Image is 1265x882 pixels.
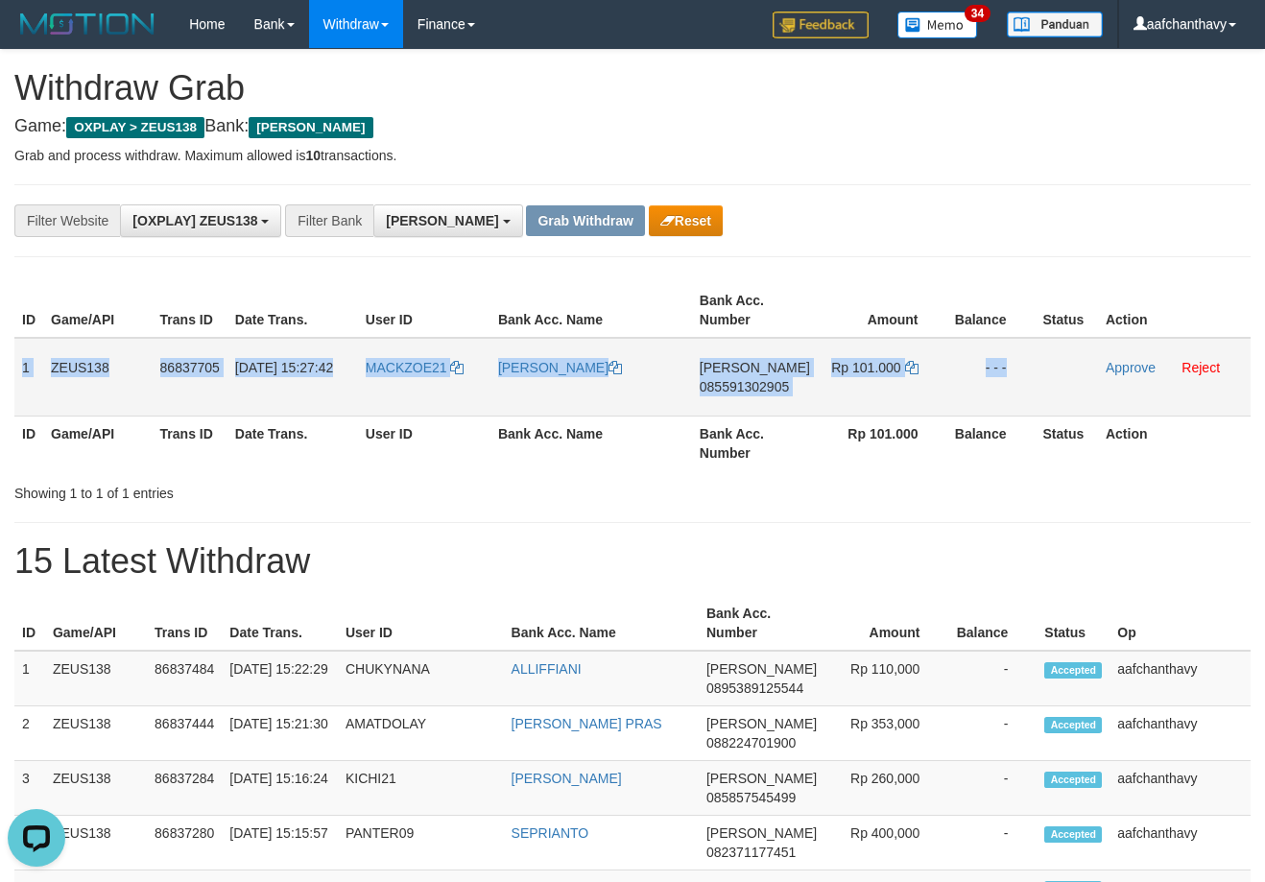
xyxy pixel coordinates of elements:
[700,379,789,394] span: Copy 085591302905 to clipboard
[222,706,338,761] td: [DATE] 15:21:30
[43,283,153,338] th: Game/API
[1036,416,1098,470] th: Status
[14,69,1251,107] h1: Withdraw Grab
[1036,283,1098,338] th: Status
[147,596,222,651] th: Trans ID
[1098,283,1251,338] th: Action
[512,716,662,731] a: [PERSON_NAME] PRAS
[905,360,919,375] a: Copy 101000 to clipboard
[227,416,358,470] th: Date Trans.
[947,416,1036,470] th: Balance
[14,596,45,651] th: ID
[818,283,947,338] th: Amount
[692,283,818,338] th: Bank Acc. Number
[147,706,222,761] td: 86837444
[14,204,120,237] div: Filter Website
[1044,717,1102,733] span: Accepted
[366,360,465,375] a: MACKZOE21
[773,12,869,38] img: Feedback.jpg
[947,283,1036,338] th: Balance
[14,651,45,706] td: 1
[227,283,358,338] th: Date Trans.
[947,338,1036,417] td: - - -
[948,596,1037,651] th: Balance
[235,360,333,375] span: [DATE] 15:27:42
[490,283,692,338] th: Bank Acc. Name
[14,338,43,417] td: 1
[45,651,147,706] td: ZEUS138
[706,771,817,786] span: [PERSON_NAME]
[222,651,338,706] td: [DATE] 15:22:29
[45,596,147,651] th: Game/API
[490,416,692,470] th: Bank Acc. Name
[366,360,447,375] span: MACKZOE21
[824,761,948,816] td: Rp 260,000
[897,12,978,38] img: Button%20Memo.svg
[147,761,222,816] td: 86837284
[14,706,45,761] td: 2
[1181,360,1220,375] a: Reject
[132,213,257,228] span: [OXPLAY] ZEUS138
[706,825,817,841] span: [PERSON_NAME]
[338,761,504,816] td: KICHI21
[14,761,45,816] td: 3
[512,661,582,677] a: ALLIFFIANI
[14,542,1251,581] h1: 15 Latest Withdraw
[948,761,1037,816] td: -
[706,716,817,731] span: [PERSON_NAME]
[1106,360,1156,375] a: Approve
[1110,761,1251,816] td: aafchanthavy
[526,205,644,236] button: Grab Withdraw
[249,117,372,138] span: [PERSON_NAME]
[14,146,1251,165] p: Grab and process withdraw. Maximum allowed is transactions.
[45,706,147,761] td: ZEUS138
[824,816,948,870] td: Rp 400,000
[692,416,818,470] th: Bank Acc. Number
[153,416,227,470] th: Trans ID
[700,360,810,375] span: [PERSON_NAME]
[1110,596,1251,651] th: Op
[120,204,281,237] button: [OXPLAY] ZEUS138
[831,360,900,375] span: Rp 101.000
[706,845,796,860] span: Copy 082371177451 to clipboard
[1044,662,1102,679] span: Accepted
[147,816,222,870] td: 86837280
[1110,706,1251,761] td: aafchanthavy
[222,816,338,870] td: [DATE] 15:15:57
[1044,772,1102,788] span: Accepted
[965,5,991,22] span: 34
[45,761,147,816] td: ZEUS138
[1098,416,1251,470] th: Action
[948,706,1037,761] td: -
[948,816,1037,870] td: -
[1037,596,1110,651] th: Status
[649,205,723,236] button: Reset
[222,596,338,651] th: Date Trans.
[358,283,490,338] th: User ID
[160,360,220,375] span: 86837705
[512,825,589,841] a: SEPRIANTO
[14,416,43,470] th: ID
[1110,651,1251,706] td: aafchanthavy
[338,816,504,870] td: PANTER09
[153,283,227,338] th: Trans ID
[504,596,699,651] th: Bank Acc. Name
[706,790,796,805] span: Copy 085857545499 to clipboard
[386,213,498,228] span: [PERSON_NAME]
[1044,826,1102,843] span: Accepted
[373,204,522,237] button: [PERSON_NAME]
[222,761,338,816] td: [DATE] 15:16:24
[706,680,803,696] span: Copy 0895389125544 to clipboard
[498,360,622,375] a: [PERSON_NAME]
[14,10,160,38] img: MOTION_logo.png
[43,416,153,470] th: Game/API
[824,706,948,761] td: Rp 353,000
[45,816,147,870] td: ZEUS138
[512,771,622,786] a: [PERSON_NAME]
[1007,12,1103,37] img: panduan.png
[43,338,153,417] td: ZEUS138
[14,117,1251,136] h4: Game: Bank:
[285,204,373,237] div: Filter Bank
[8,8,65,65] button: Open LiveChat chat widget
[706,661,817,677] span: [PERSON_NAME]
